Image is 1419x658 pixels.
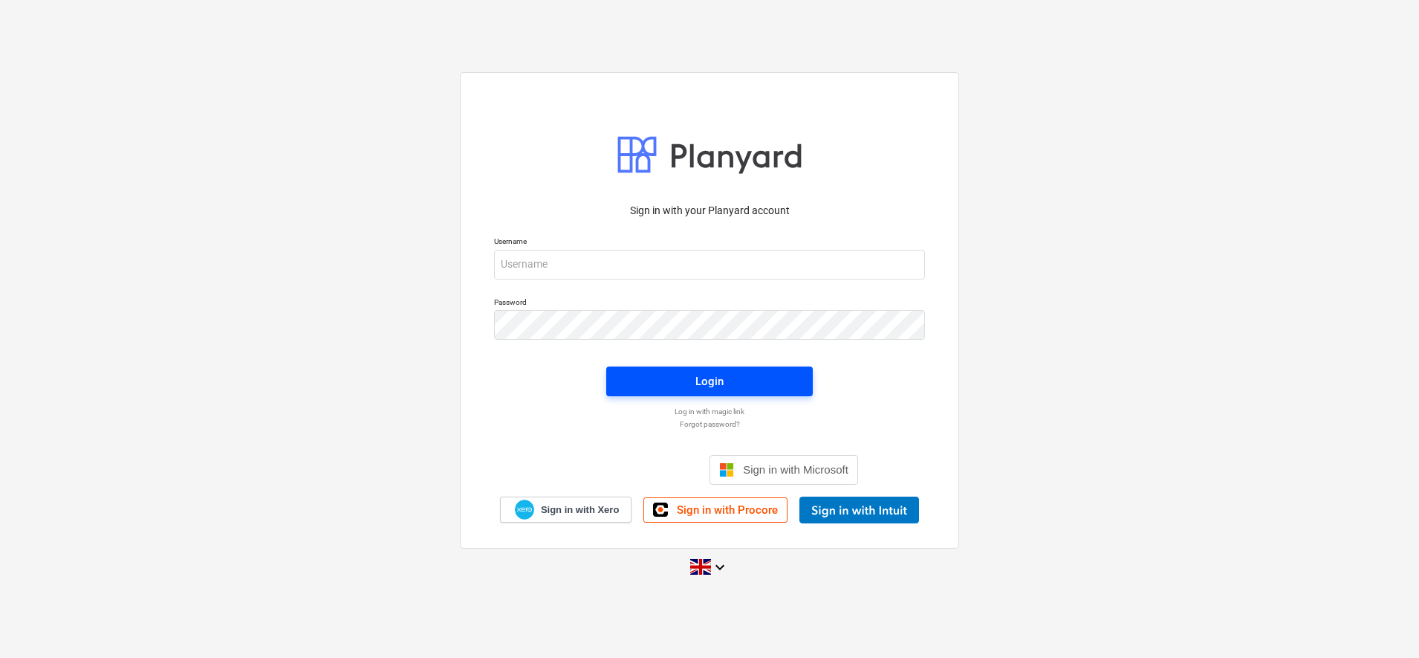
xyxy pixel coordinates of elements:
span: Sign in with Xero [541,503,619,517]
img: Microsoft logo [719,462,734,477]
div: Login [695,372,724,391]
input: Username [494,250,925,280]
span: Sign in with Procore [677,503,778,517]
a: Log in with magic link [487,407,932,416]
span: Sign in with Microsoft [743,463,848,476]
button: Login [606,367,813,396]
p: Username [494,236,925,249]
iframe: Sign in with Google Button [553,454,705,486]
p: Sign in with your Planyard account [494,203,925,219]
img: Xero logo [515,500,534,520]
a: Sign in with Procore [643,497,788,523]
a: Sign in with Xero [500,497,632,523]
i: keyboard_arrow_down [711,558,729,576]
p: Password [494,297,925,310]
a: Forgot password? [487,419,932,429]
